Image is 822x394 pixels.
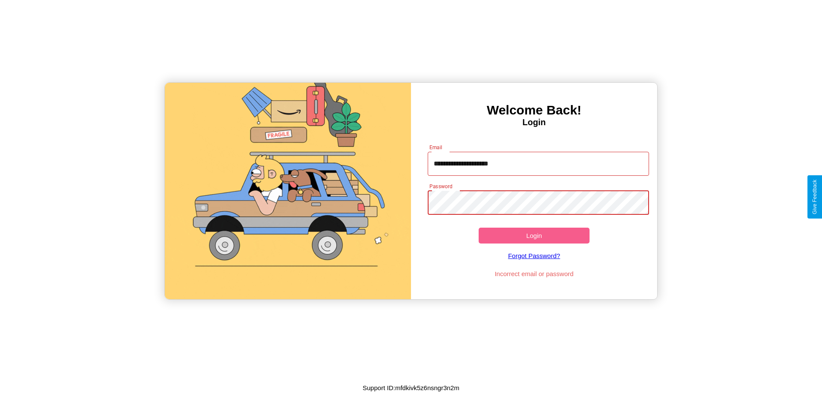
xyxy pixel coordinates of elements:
[363,382,459,394] p: Support ID: mfdkivk5z6nsngr3n2m
[165,83,411,299] img: gif
[429,144,443,151] label: Email
[423,244,645,268] a: Forgot Password?
[479,228,590,244] button: Login
[423,268,645,280] p: Incorrect email or password
[411,103,657,117] h3: Welcome Back!
[812,180,818,214] div: Give Feedback
[411,117,657,127] h4: Login
[429,183,452,190] label: Password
